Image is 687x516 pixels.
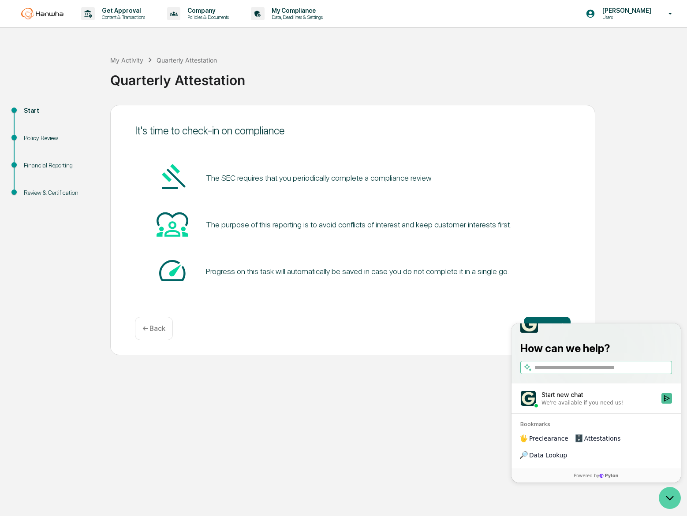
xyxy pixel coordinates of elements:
[62,148,107,156] a: Powered byPylon
[595,7,656,14] p: [PERSON_NAME]
[659,487,683,511] iframe: Open customer support
[206,267,509,276] div: Progress on this task will automatically be saved in case you do not complete it in a single go.
[180,7,233,14] p: Company
[110,65,683,88] div: Quarterly Attestation
[18,127,56,136] span: Data Lookup
[9,67,25,83] img: 1746055101610-c473b297-6a78-478c-a979-82029cc54cd1
[88,149,107,156] span: Pylon
[206,220,512,229] div: The purpose of this reporting is to avoid conflicts of interest and keep customer interests first.
[64,111,71,119] div: 🗄️
[206,172,432,184] pre: The SEC requires that you periodically complete a compliance review
[9,18,161,32] p: How can we help?
[30,76,112,83] div: We're available if you need us!
[24,134,96,143] div: Policy Review
[5,107,60,123] a: 🖐️Preclearance
[9,128,16,135] div: 🔎
[157,208,188,240] img: Heart
[512,323,681,483] iframe: Customer support window
[150,70,161,80] button: Start new chat
[110,56,143,64] div: My Activity
[95,7,149,14] p: Get Approval
[5,124,59,140] a: 🔎Data Lookup
[21,8,63,19] img: logo
[60,107,113,123] a: 🗄️Attestations
[30,67,145,76] div: Start new chat
[24,106,96,115] div: Start
[18,111,57,119] span: Preclearance
[595,14,656,20] p: Users
[73,111,109,119] span: Attestations
[24,161,96,170] div: Financial Reporting
[24,188,96,197] div: Review & Certification
[180,14,233,20] p: Policies & Documents
[135,124,571,137] div: It's time to check-in on compliance
[265,7,327,14] p: My Compliance
[9,111,16,119] div: 🖐️
[157,255,188,286] img: Speed-dial
[142,324,165,333] p: ← Back
[95,14,149,20] p: Content & Transactions
[157,161,188,193] img: Gavel
[265,14,327,20] p: Data, Deadlines & Settings
[157,56,217,64] div: Quarterly Attestation
[524,317,571,334] button: Get started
